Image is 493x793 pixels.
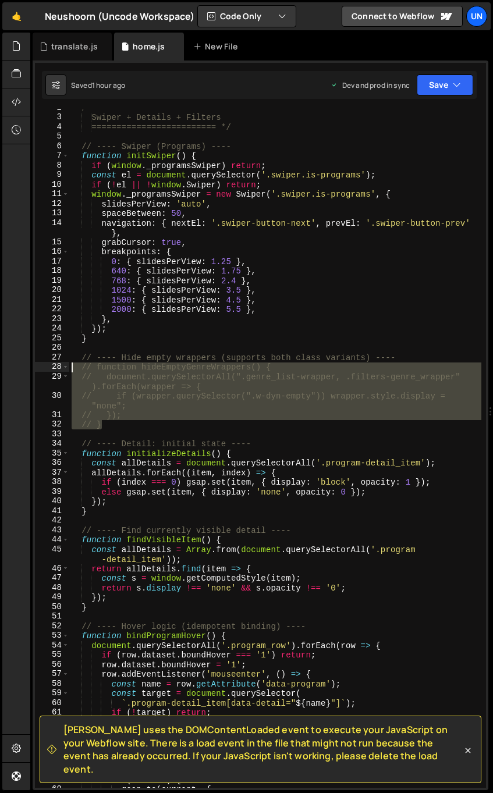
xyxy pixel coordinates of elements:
div: 68 [35,775,69,785]
div: 12 [35,199,69,209]
a: Connect to Webflow [342,6,463,27]
div: 27 [35,353,69,362]
div: 46 [35,564,69,574]
div: 18 [35,266,69,276]
div: 28 [35,362,69,372]
div: 51 [35,611,69,621]
div: 29 [35,372,69,391]
div: 34 [35,439,69,449]
div: 56 [35,660,69,670]
div: 59 [35,688,69,698]
div: 60 [35,698,69,708]
div: 43 [35,525,69,535]
div: 23 [35,314,69,324]
div: 36 [35,458,69,468]
a: Un [466,6,487,27]
div: 19 [35,276,69,286]
div: 48 [35,583,69,593]
div: 67 [35,765,69,775]
div: 7 [35,151,69,161]
div: 64 [35,737,69,746]
div: 1 hour ago [92,80,126,90]
div: 20 [35,285,69,295]
div: 21 [35,295,69,305]
div: 11 [35,189,69,199]
button: Code Only [198,6,296,27]
div: 61 [35,707,69,717]
div: 39 [35,487,69,497]
div: 47 [35,573,69,583]
div: 17 [35,257,69,266]
div: 66 [35,756,69,766]
div: 54 [35,641,69,650]
div: 37 [35,468,69,478]
div: 63 [35,727,69,737]
div: home.js [133,41,165,52]
div: 33 [35,429,69,439]
div: 42 [35,515,69,525]
a: 🤙 [2,2,31,30]
div: 32 [35,419,69,429]
div: 35 [35,449,69,458]
div: 44 [35,535,69,545]
div: 40 [35,496,69,506]
div: 65 [35,746,69,756]
div: 25 [35,333,69,343]
div: 41 [35,506,69,516]
div: 15 [35,237,69,247]
div: Dev and prod in sync [331,80,410,90]
div: 49 [35,592,69,602]
div: 14 [35,218,69,237]
div: 38 [35,477,69,487]
div: 57 [35,669,69,679]
div: 13 [35,208,69,218]
div: 58 [35,679,69,689]
div: New File [193,41,242,52]
div: 45 [35,545,69,564]
div: Neushoorn (Uncode Workspace) [45,9,194,23]
span: [PERSON_NAME] uses the DOMContentLoaded event to execute your JavaScript on your Webflow site. Th... [63,723,462,776]
div: 30 [35,391,69,410]
div: 5 [35,131,69,141]
div: 3 [35,112,69,122]
div: 55 [35,650,69,660]
div: 22 [35,304,69,314]
div: 16 [35,247,69,257]
div: 50 [35,602,69,612]
div: 24 [35,323,69,333]
div: 9 [35,170,69,180]
div: 31 [35,410,69,420]
div: 4 [35,122,69,132]
div: 62 [35,717,69,727]
div: 52 [35,621,69,631]
div: 26 [35,343,69,353]
div: Saved [71,80,125,90]
div: 6 [35,141,69,151]
button: Save [417,74,473,95]
div: 10 [35,180,69,190]
div: 53 [35,631,69,641]
div: translate.js [51,41,98,52]
div: 8 [35,161,69,170]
